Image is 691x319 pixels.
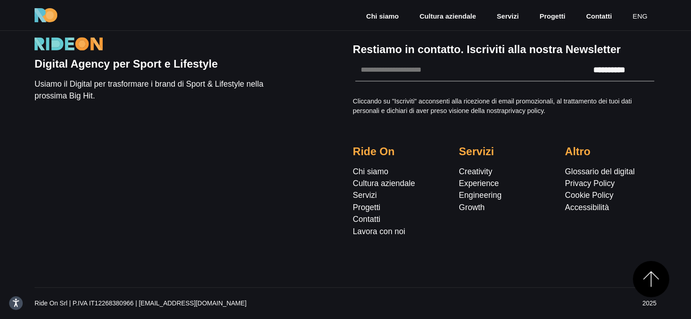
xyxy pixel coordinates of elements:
a: Experience [459,179,499,188]
a: Progetti [539,11,567,22]
p: Ride On Srl | P.IVA IT12268380966 | [EMAIL_ADDRESS][DOMAIN_NAME] [35,299,444,308]
a: Growth [459,203,485,212]
a: Creativity [459,167,492,176]
a: Cookie Policy [565,191,613,200]
a: Contatti [585,11,613,22]
a: Servizi [496,11,519,22]
img: Logo [35,37,103,50]
img: Ride On Agency Logo [35,8,57,23]
a: privacy policy [505,107,543,114]
a: Engineering [459,191,502,200]
h5: Digital Agency per Sport e Lifestyle [35,58,285,71]
a: Cultura aziendale [353,179,415,188]
a: Servizi [353,191,377,200]
a: Privacy Policy [565,179,615,188]
a: Contatti [353,215,381,224]
h5: Altro [565,145,656,158]
h5: Servizi [459,145,550,158]
p: 2025 [459,299,656,308]
a: Cultura aziendale [418,11,477,22]
a: Lavora con noi [353,227,405,236]
a: Glossario del digital [565,167,635,176]
a: eng [631,11,648,22]
p: Cliccando su "Iscriviti" acconsenti alla ricezione di email promozionali, al trattamento dei tuoi... [353,97,656,116]
a: Accessibilità [565,203,609,212]
h5: Restiamo in contatto. Iscriviti alla nostra Newsletter [353,43,656,56]
a: Progetti [353,203,381,212]
a: Chi siamo [365,11,400,22]
h5: Ride On [353,145,444,158]
a: Chi siamo [353,167,388,176]
p: Usiamo il Digital per trasformare i brand di Sport & Lifestyle nella prossima Big Hit. [35,78,285,102]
